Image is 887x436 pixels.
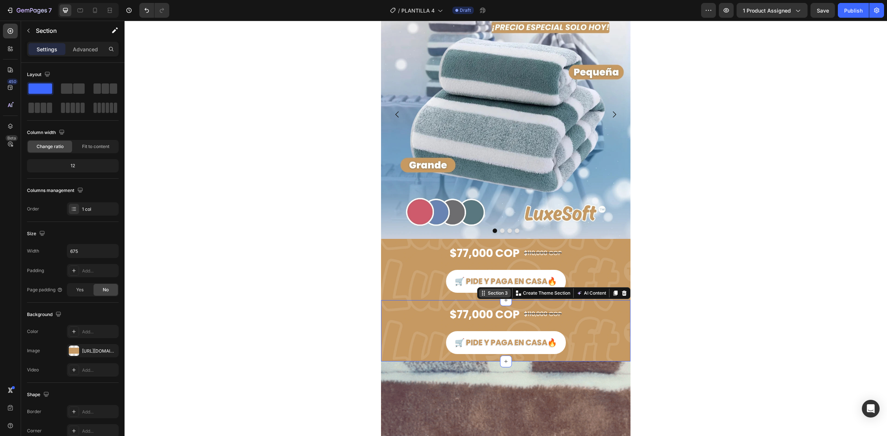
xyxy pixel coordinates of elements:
span: 1 product assigned [743,7,791,14]
div: Add... [82,329,117,335]
button: Carousel Next Arrow [479,83,500,104]
div: Width [27,248,39,254]
iframe: Design area [125,21,887,436]
div: Add... [82,428,117,435]
div: Layout [27,70,52,80]
div: Corner [27,428,42,434]
div: Page padding [27,286,63,293]
span: Save [817,7,829,14]
div: Shape [27,390,51,400]
span: Fit to content [82,143,109,150]
div: Size [27,229,47,239]
button: <p>🛒 PIDE Y PAGA EN CASA <strong>🔥</strong></p> [322,310,441,333]
div: Add... [82,268,117,274]
p: 🛒 PIDE Y PAGA EN CASA [330,315,432,329]
div: Image [27,347,40,354]
div: Section 3 [362,269,385,276]
span: Yes [76,286,84,293]
button: Dot [368,208,373,212]
button: AI Content [451,268,483,277]
div: Background [27,310,63,320]
p: 7 [48,6,52,15]
div: 1 col [82,206,117,213]
div: $110,000 COP [399,227,438,239]
input: Auto [67,244,118,258]
div: $77,000 COP [324,283,396,305]
div: Columns management [27,186,85,196]
button: <p>🛒 PIDE Y PAGA EN CASA <strong>🔥</strong></p> [322,249,441,272]
button: Dot [383,208,387,212]
div: [URL][DOMAIN_NAME] [82,348,117,354]
button: Dot [390,208,395,212]
span: Draft [460,7,471,14]
div: Padding [27,267,44,274]
div: Border [27,408,41,415]
div: $110,000 COP [399,288,438,300]
span: PLANTILLA 4 [401,7,435,14]
p: 🛒 PIDE Y PAGA EN CASA [330,254,432,268]
button: Publish [838,3,869,18]
div: Color [27,328,38,335]
span: / [398,7,400,14]
div: Video [27,367,39,373]
div: 12 [28,161,117,171]
div: Add... [82,367,117,374]
p: Section [36,26,96,35]
div: Order [27,206,39,212]
div: $77,000 COP [324,222,396,243]
div: Publish [844,7,863,14]
div: Undo/Redo [139,3,169,18]
div: Open Intercom Messenger [862,400,880,418]
strong: 🔥 [423,316,432,327]
button: Dot [375,208,380,212]
strong: 🔥 [423,255,432,266]
button: Carousel Back Arrow [262,83,283,104]
button: 1 product assigned [737,3,808,18]
span: No [103,286,109,293]
div: Column width [27,128,66,138]
p: Create Theme Section [398,269,446,276]
button: 7 [3,3,55,18]
p: Settings [37,45,57,53]
p: Advanced [73,45,98,53]
button: Save [810,3,835,18]
div: 450 [7,79,18,85]
span: Change ratio [37,143,64,150]
div: Add... [82,409,117,415]
div: Beta [6,135,18,141]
